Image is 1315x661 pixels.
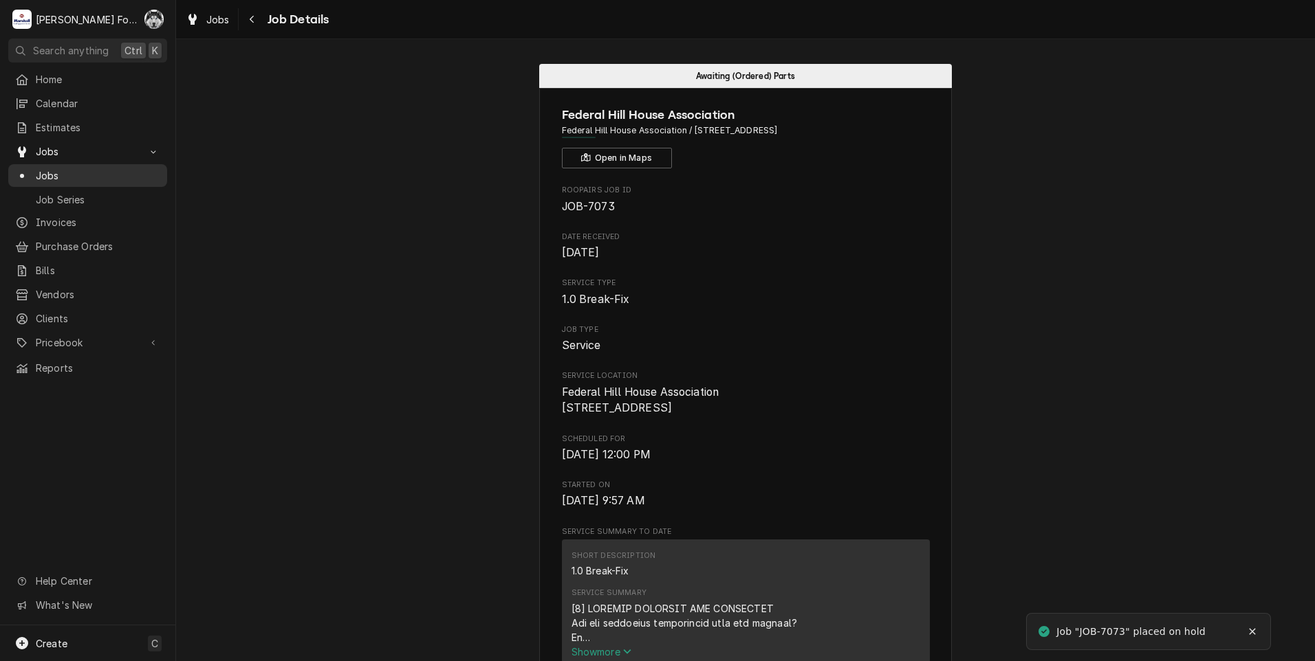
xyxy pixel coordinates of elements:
[8,211,167,234] a: Invoices
[8,307,167,330] a: Clients
[562,200,615,213] span: JOB-7073
[572,587,646,598] div: Service Summary
[36,239,160,254] span: Purchase Orders
[151,636,158,651] span: C
[572,550,656,561] div: Short Description
[144,10,164,29] div: C(
[562,278,930,307] div: Service Type
[572,645,870,659] button: Showmore
[36,311,160,326] span: Clients
[562,232,930,243] span: Date Received
[562,148,672,168] button: Open in Maps
[36,120,160,135] span: Estimates
[562,337,930,354] span: Job Type
[8,259,167,282] a: Bills
[12,10,32,29] div: M
[36,361,160,375] span: Reports
[8,235,167,258] a: Purchase Orders
[562,185,930,214] div: Roopairs Job ID
[562,494,645,507] span: [DATE] 9:57 AM
[562,370,930,416] div: Service Location
[36,598,159,612] span: What's New
[562,324,930,354] div: Job Type
[152,43,158,58] span: K
[8,570,167,592] a: Go to Help Center
[562,434,930,463] div: Scheduled For
[36,12,137,27] div: [PERSON_NAME] Food Equipment Service
[180,8,235,31] a: Jobs
[562,232,930,261] div: Date Received
[36,168,160,183] span: Jobs
[8,357,167,379] a: Reports
[562,493,930,509] span: Started On
[562,324,930,335] span: Job Type
[33,43,109,58] span: Search anything
[8,283,167,306] a: Vendors
[572,563,629,578] div: 1.0 Break-Fix
[206,12,230,27] span: Jobs
[562,384,930,416] span: Service Location
[562,385,719,415] span: Federal Hill House Association [STREET_ADDRESS]
[562,339,601,352] span: Service
[144,10,164,29] div: Chris Murphy (103)'s Avatar
[562,278,930,289] span: Service Type
[36,263,160,278] span: Bills
[8,188,167,211] a: Job Series
[572,601,870,645] div: [8] LOREMIP DOLORSIT AME CONSECTET Adi eli seddoeius temporincid utla etd magnaal? En Admi venia ...
[562,106,930,124] span: Name
[124,43,142,58] span: Ctrl
[36,144,140,159] span: Jobs
[36,215,160,229] span: Invoices
[263,10,329,29] span: Job Details
[562,245,930,261] span: Date Received
[562,447,930,463] span: Scheduled For
[36,96,160,111] span: Calendar
[562,185,930,196] span: Roopairs Job ID
[562,246,600,259] span: [DATE]
[36,192,160,207] span: Job Series
[36,574,159,588] span: Help Center
[572,646,632,658] span: Show more
[562,106,930,168] div: Client Information
[562,480,930,509] div: Started On
[562,370,930,381] span: Service Location
[562,293,630,306] span: 1.0 Break-Fix
[562,199,930,215] span: Roopairs Job ID
[8,164,167,187] a: Jobs
[8,116,167,139] a: Estimates
[36,638,67,649] span: Create
[1056,625,1207,639] div: Job "JOB-7073" placed on hold
[8,594,167,616] a: Go to What's New
[36,72,160,87] span: Home
[12,10,32,29] div: Marshall Food Equipment Service's Avatar
[8,92,167,115] a: Calendar
[36,335,140,350] span: Pricebook
[8,140,167,163] a: Go to Jobs
[562,448,651,461] span: [DATE] 12:00 PM
[696,71,795,80] span: Awaiting (Ordered) Parts
[8,38,167,63] button: Search anythingCtrlK
[8,331,167,354] a: Go to Pricebook
[562,124,930,137] span: Address
[36,287,160,302] span: Vendors
[562,480,930,491] span: Started On
[8,68,167,91] a: Home
[539,64,952,88] div: Status
[562,434,930,445] span: Scheduled For
[562,526,930,537] span: Service Summary To Date
[241,8,263,30] button: Navigate back
[562,291,930,308] span: Service Type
